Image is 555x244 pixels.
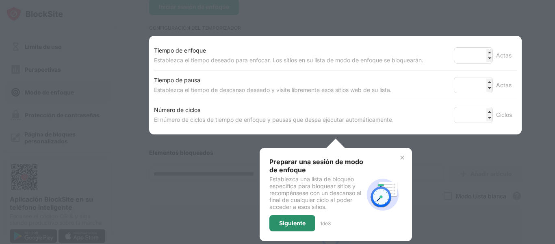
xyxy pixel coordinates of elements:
[363,175,402,214] img: focus-mode-timer.svg
[399,154,405,161] img: x-button.svg
[496,111,512,118] font: Ciclos
[322,220,328,226] font: de
[154,77,200,84] font: Tiempo de pausa
[496,52,512,59] font: Actas
[154,57,423,64] font: Establezca el tiempo deseado para enfocar. Los sitios en su lista de modo de enfoque se bloquearán.
[320,220,322,226] font: 1
[154,116,394,123] font: El número de ciclos de tiempo de enfoque y pausas que desea ejecutar automáticamente.
[154,86,392,93] font: Establezca el tiempo de descanso deseado y visite libremente esos sitios web de su lista.
[496,81,512,88] font: Actas
[154,47,206,54] font: Tiempo de enfoque
[154,106,200,113] font: Número de ciclos
[269,158,363,174] font: Preparar una sesión de modo de enfoque
[269,176,361,210] font: Establezca una lista de bloqueo específica para bloquear sitios y recompénsese con un descanso al...
[328,220,331,226] font: 3
[279,220,306,226] font: Siguiente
